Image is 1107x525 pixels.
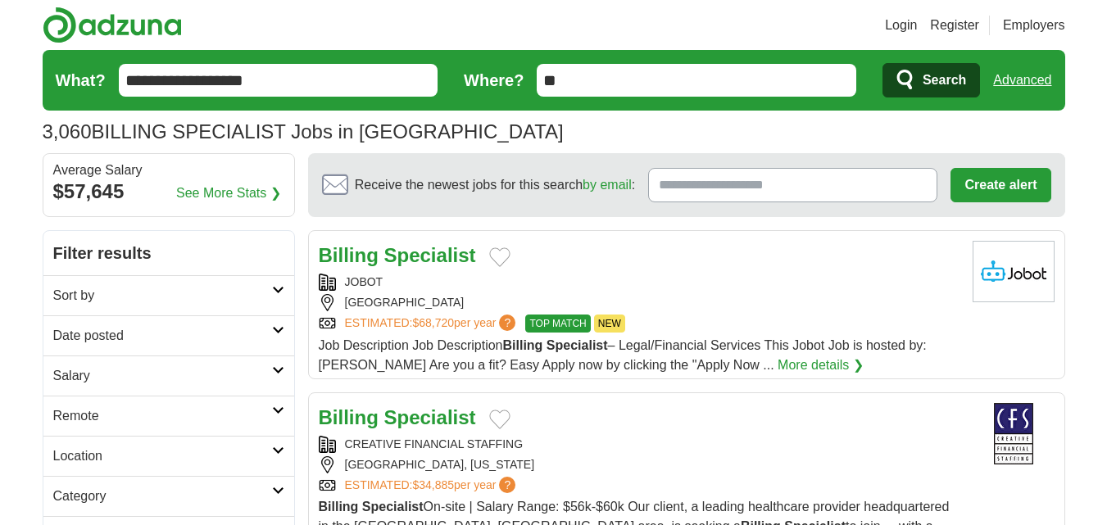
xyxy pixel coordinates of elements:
button: Search [882,63,980,97]
button: Add to favorite jobs [489,410,510,429]
a: Date posted [43,315,294,355]
span: $34,885 [412,478,454,491]
a: ESTIMATED:$34,885per year? [345,477,519,494]
h2: Date posted [53,326,272,346]
h2: Salary [53,366,272,386]
a: Register [930,16,979,35]
a: Location [43,436,294,476]
img: Adzuna logo [43,7,182,43]
a: Category [43,476,294,516]
div: Average Salary [53,164,284,177]
label: Where? [464,68,524,93]
button: Create alert [950,168,1050,202]
span: $68,720 [412,316,454,329]
a: Billing Specialist [319,244,476,266]
strong: Specialist [547,338,608,352]
div: $57,645 [53,177,284,206]
span: TOP MATCH [525,315,590,333]
strong: Billing [319,406,379,428]
span: 3,060 [43,117,92,147]
a: More details ❯ [778,355,864,375]
h2: Location [53,446,272,466]
h2: Sort by [53,286,272,305]
strong: Specialist [362,500,424,514]
span: Receive the newest jobs for this search : [355,175,635,195]
span: ? [499,315,515,331]
span: Search [923,64,966,97]
a: Remote [43,396,294,436]
a: See More Stats ❯ [176,183,281,203]
a: Employers [1003,16,1065,35]
strong: Billing [319,244,379,266]
a: Salary [43,355,294,396]
button: Add to favorite jobs [489,247,510,267]
span: NEW [594,315,625,333]
div: [GEOGRAPHIC_DATA] [319,294,960,311]
strong: Billing [319,500,359,514]
a: Sort by [43,275,294,315]
a: CREATIVE FINANCIAL STAFFING [345,437,524,450]
a: Billing Specialist [319,406,476,428]
h2: Remote [53,406,272,426]
strong: Specialist [384,244,476,266]
a: by email [583,178,632,192]
h1: BILLING SPECIALIST Jobs in [GEOGRAPHIC_DATA] [43,120,564,143]
img: Creative Financial Staffing logo [973,403,1055,464]
a: Login [885,16,917,35]
h2: Category [53,487,272,506]
h2: Filter results [43,231,294,275]
strong: Specialist [384,406,476,428]
a: ESTIMATED:$68,720per year? [345,315,519,333]
a: JOBOT [345,275,383,288]
label: What? [56,68,106,93]
strong: Billing [503,338,543,352]
span: ? [499,477,515,493]
div: [GEOGRAPHIC_DATA], [US_STATE] [319,456,960,473]
a: Advanced [993,64,1051,97]
span: Job Description Job Description – Legal/Financial Services This Jobot Job is hosted by: [PERSON_N... [319,338,927,372]
img: Jobot logo [973,241,1055,302]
